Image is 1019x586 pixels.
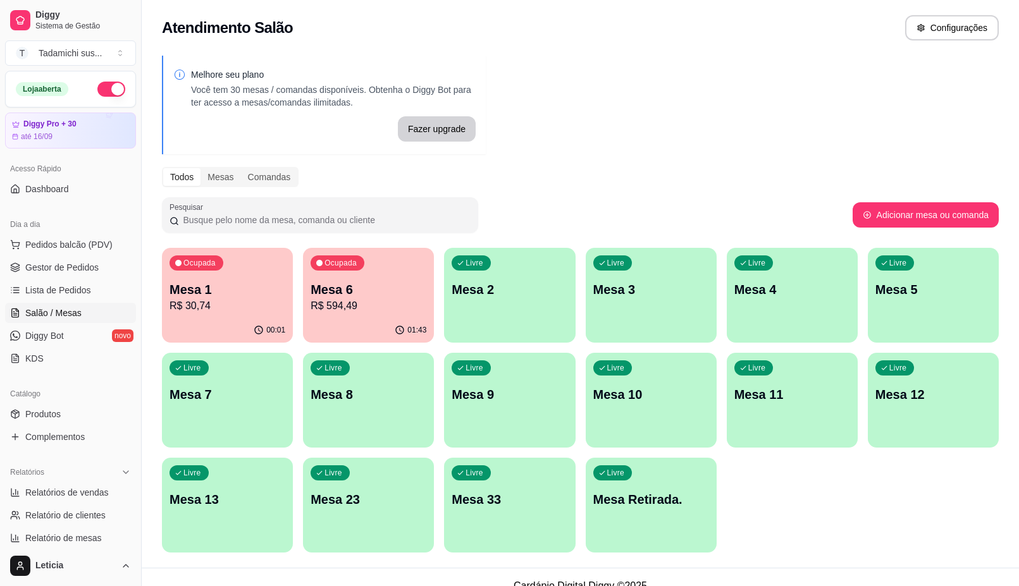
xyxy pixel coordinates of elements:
[311,281,426,298] p: Mesa 6
[311,298,426,314] p: R$ 594,49
[5,528,136,548] a: Relatório de mesas
[241,168,298,186] div: Comandas
[170,491,285,508] p: Mesa 13
[183,363,201,373] p: Livre
[35,21,131,31] span: Sistema de Gestão
[25,307,82,319] span: Salão / Mesas
[607,258,625,268] p: Livre
[25,329,64,342] span: Diggy Bot
[5,427,136,447] a: Complementos
[586,248,717,343] button: LivreMesa 3
[16,82,68,96] div: Loja aberta
[868,353,999,448] button: LivreMesa 12
[324,363,342,373] p: Livre
[466,468,483,478] p: Livre
[25,183,69,195] span: Dashboard
[748,363,766,373] p: Livre
[162,248,293,343] button: OcupadaMesa 1R$ 30,7400:01
[444,458,575,552] button: LivreMesa 33
[23,119,77,129] article: Diggy Pro + 30
[5,404,136,424] a: Produtos
[303,248,434,343] button: OcupadaMesa 6R$ 594,4901:43
[311,491,426,508] p: Mesa 23
[868,248,999,343] button: LivreMesa 5
[21,131,52,142] article: até 16/09
[170,386,285,403] p: Mesa 7
[452,281,567,298] p: Mesa 2
[5,505,136,525] a: Relatório de clientes
[5,179,136,199] a: Dashboard
[39,47,102,59] div: Tadamichi sus ...
[444,248,575,343] button: LivreMesa 2
[5,280,136,300] a: Lista de Pedidos
[25,284,91,296] span: Lista de Pedidos
[593,281,709,298] p: Mesa 3
[311,386,426,403] p: Mesa 8
[303,353,434,448] button: LivreMesa 8
[734,281,850,298] p: Mesa 4
[889,363,907,373] p: Livre
[734,386,850,403] p: Mesa 11
[607,468,625,478] p: Livre
[593,491,709,508] p: Mesa Retirada.
[25,261,99,274] span: Gestor de Pedidos
[607,363,625,373] p: Livre
[586,458,717,552] button: LivreMesa Retirada.
[5,235,136,255] button: Pedidos balcão (PDV)
[191,68,476,81] p: Melhore seu plano
[25,408,61,420] span: Produtos
[398,116,476,142] button: Fazer upgrade
[727,353,858,448] button: LivreMesa 11
[324,258,357,268] p: Ocupada
[16,47,28,59] span: T
[162,353,293,448] button: LivreMesa 7
[5,326,136,346] a: Diggy Botnovo
[466,258,483,268] p: Livre
[407,325,426,335] p: 01:43
[5,348,136,369] a: KDS
[748,258,766,268] p: Livre
[25,509,106,522] span: Relatório de clientes
[875,386,991,403] p: Mesa 12
[905,15,999,40] button: Configurações
[170,298,285,314] p: R$ 30,74
[35,9,131,21] span: Diggy
[593,386,709,403] p: Mesa 10
[183,468,201,478] p: Livre
[727,248,858,343] button: LivreMesa 4
[97,82,125,97] button: Alterar Status
[25,352,44,365] span: KDS
[5,159,136,179] div: Acesso Rápido
[303,458,434,552] button: LivreMesa 23
[183,258,216,268] p: Ocupada
[5,5,136,35] a: DiggySistema de Gestão
[324,468,342,478] p: Livre
[163,168,201,186] div: Todos
[162,458,293,552] button: LivreMesa 13
[5,384,136,404] div: Catálogo
[5,303,136,323] a: Salão / Mesas
[5,113,136,149] a: Diggy Pro + 30até 16/09
[5,214,136,235] div: Dia a dia
[452,386,567,403] p: Mesa 9
[266,325,285,335] p: 00:01
[5,40,136,66] button: Select a team
[25,486,109,499] span: Relatórios de vendas
[5,551,136,581] button: Leticia
[853,202,999,228] button: Adicionar mesa ou comanda
[25,532,102,544] span: Relatório de mesas
[452,491,567,508] p: Mesa 33
[466,363,483,373] p: Livre
[170,281,285,298] p: Mesa 1
[191,83,476,109] p: Você tem 30 mesas / comandas disponíveis. Obtenha o Diggy Bot para ter acesso a mesas/comandas il...
[444,353,575,448] button: LivreMesa 9
[170,202,207,212] label: Pesquisar
[10,467,44,477] span: Relatórios
[35,560,116,571] span: Leticia
[889,258,907,268] p: Livre
[25,238,113,251] span: Pedidos balcão (PDV)
[179,214,471,226] input: Pesquisar
[586,353,717,448] button: LivreMesa 10
[25,430,85,443] span: Complementos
